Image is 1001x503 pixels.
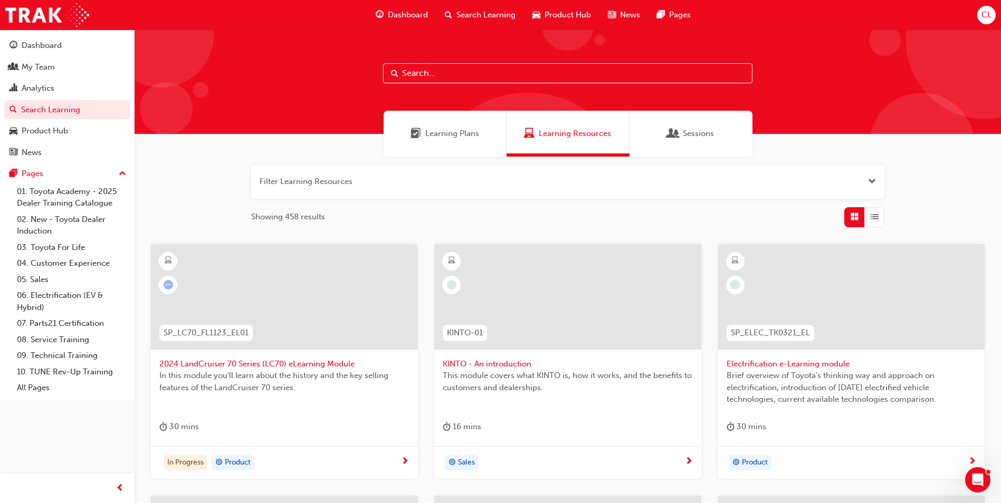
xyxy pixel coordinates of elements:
[620,9,640,21] span: News
[742,457,768,469] span: Product
[13,347,130,364] a: 09. Technical Training
[649,4,699,26] a: pages-iconPages
[965,467,990,492] iframe: Intercom live chat
[443,358,692,370] span: KINTO - An introduction
[9,105,17,115] span: search-icon
[13,272,130,288] a: 05. Sales
[731,327,810,339] span: SP_ELEC_TK0321_EL
[367,4,436,26] a: guage-iconDashboard
[507,111,630,157] a: Learning ResourcesLearning Resources
[668,128,679,140] span: Sessions
[447,327,483,339] span: KINTO-01
[727,420,766,433] div: 30 mins
[718,244,985,479] a: SP_ELEC_TK0321_ELElectrification e-Learning moduleBrief overview of Toyota’s thinking way and app...
[436,4,524,26] a: search-iconSearch Learning
[9,127,17,136] span: car-icon
[445,8,452,22] span: search-icon
[545,9,591,21] span: Product Hub
[458,457,475,469] span: Sales
[159,358,409,370] span: 2024 LandCruiser 70 Series (LC70) eLearning Module
[4,34,130,164] button: DashboardMy TeamAnalyticsSearch LearningProduct HubNews
[630,111,752,157] a: SessionsSessions
[251,211,325,223] span: Showing 458 results
[9,63,17,72] span: people-icon
[13,239,130,256] a: 03. Toyota For Life
[383,63,752,83] input: Search...
[13,332,130,348] a: 08. Service Training
[732,456,740,470] span: target-icon
[730,280,740,289] span: learningRecordVerb_NONE-icon
[13,255,130,272] a: 04. Customer Experience
[9,84,17,93] span: chart-icon
[851,211,859,223] span: Grid
[165,254,172,268] span: learningResourceType_ELEARNING-icon
[4,57,130,77] a: My Team
[225,457,251,469] span: Product
[532,8,540,22] span: car-icon
[22,168,43,180] div: Pages
[727,370,976,405] span: Brief overview of Toyota’s thinking way and approach on electrification, introduction of [DATE] e...
[215,456,223,470] span: target-icon
[13,183,130,211] a: 01. Toyota Academy - 2025 Dealer Training Catalogue
[608,8,616,22] span: news-icon
[4,143,130,162] a: News
[13,315,130,332] a: 07. Parts21 Certification
[9,169,17,179] span: pages-icon
[449,456,456,470] span: target-icon
[401,457,409,467] span: next-icon
[159,370,409,393] span: In this module you'll learn about the history and the key selling features of the LandCruiser 70 ...
[981,9,992,21] span: CL
[599,4,649,26] a: news-iconNews
[116,482,124,495] span: prev-icon
[384,111,507,157] a: Learning PlansLearning Plans
[4,121,130,141] a: Product Hub
[977,6,996,24] button: CL
[4,164,130,183] button: Pages
[4,36,130,55] a: Dashboard
[456,9,516,21] span: Search Learning
[425,128,479,140] span: Learning Plans
[434,244,701,479] a: KINTO-01KINTO - An introductionThis module covers what KINTO is, how it works, and the benefits t...
[524,128,535,140] span: Learning Resources
[448,254,455,268] span: learningResourceType_ELEARNING-icon
[4,79,130,98] a: Analytics
[868,176,876,188] button: Open the filter
[443,420,481,433] div: 16 mins
[539,128,611,140] span: Learning Resources
[376,8,384,22] span: guage-icon
[447,280,456,289] span: learningRecordVerb_NONE-icon
[22,125,68,137] div: Product Hub
[669,9,691,21] span: Pages
[4,100,130,120] a: Search Learning
[727,358,976,370] span: Electrification e-Learning module
[13,364,130,380] a: 10. TUNE Rev-Up Training
[871,211,879,223] span: List
[164,455,207,471] div: In Progress
[9,41,17,51] span: guage-icon
[159,420,167,433] span: duration-icon
[657,8,665,22] span: pages-icon
[22,61,55,73] div: My Team
[119,167,126,181] span: up-icon
[22,82,54,94] div: Analytics
[443,370,692,393] span: This module covers what KINTO is, how it works, and the benefits to customers and dealerships.
[524,4,599,26] a: car-iconProduct Hub
[731,254,739,268] span: learningResourceType_ELEARNING-icon
[13,287,130,315] a: 06. Electrification (EV & Hybrid)
[159,420,199,433] div: 30 mins
[388,9,428,21] span: Dashboard
[22,40,62,52] div: Dashboard
[13,380,130,396] a: All Pages
[685,457,693,467] span: next-icon
[164,327,249,339] span: SP_LC70_FL1123_EL01
[443,420,451,433] span: duration-icon
[151,244,417,479] a: SP_LC70_FL1123_EL012024 LandCruiser 70 Series (LC70) eLearning ModuleIn this module you'll learn ...
[9,148,17,158] span: news-icon
[683,128,714,140] span: Sessions
[411,128,421,140] span: Learning Plans
[5,3,89,27] img: Trak
[13,211,130,239] a: 02. New - Toyota Dealer Induction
